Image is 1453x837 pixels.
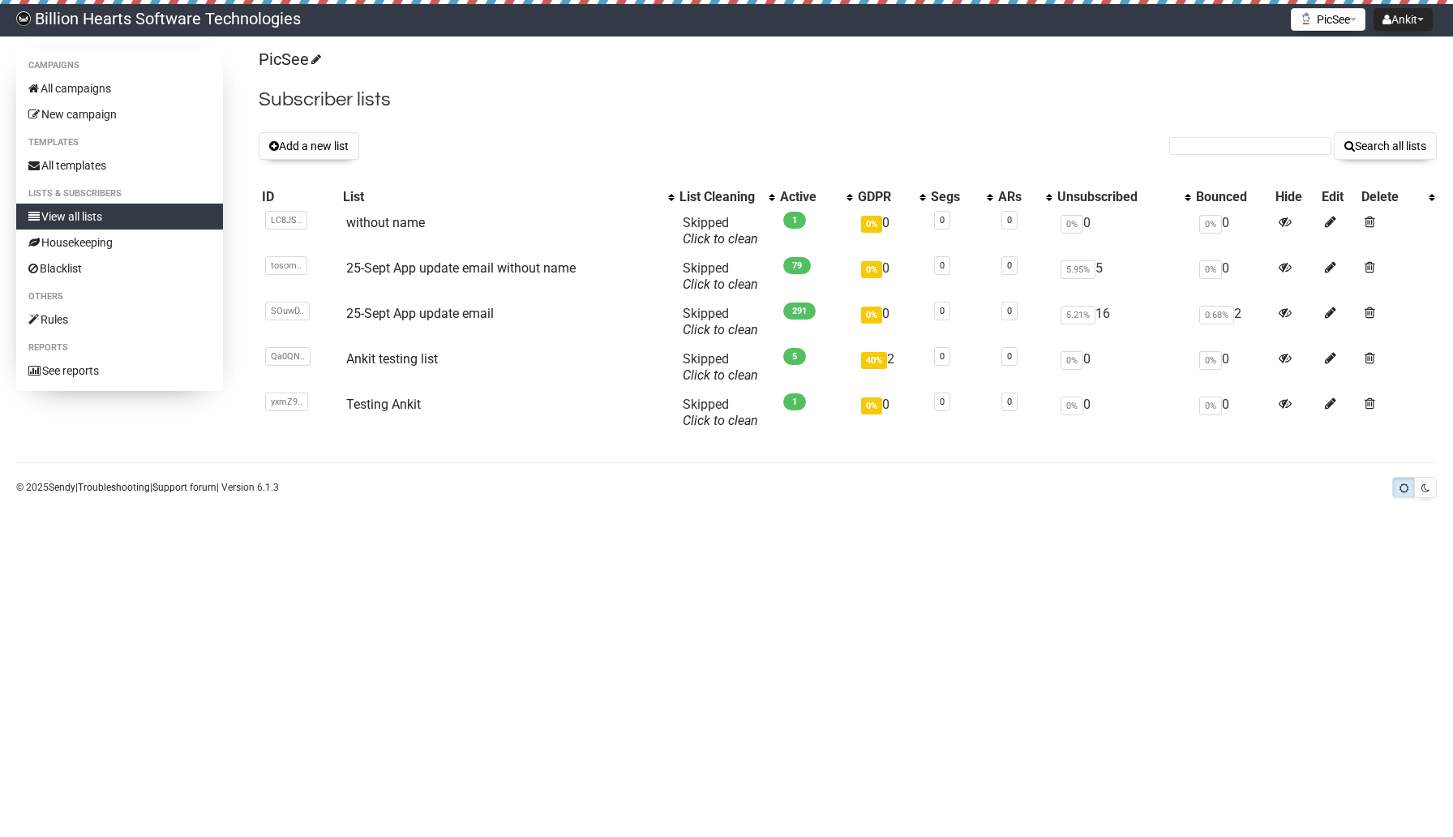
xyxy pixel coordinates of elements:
a: View all lists [16,204,223,230]
div: Edit [1322,189,1355,205]
span: Skipped [683,397,758,428]
span: 0% [1061,351,1083,370]
span: 1 [783,212,806,229]
button: Add a new list [259,132,359,160]
th: Bounced: No sort applied, sorting is disabled [1193,186,1272,208]
h2: Subscriber lists [259,85,1437,114]
a: 0 [1007,260,1012,271]
span: 0.68% [1199,306,1234,324]
span: SOuwD.. [265,302,310,320]
td: 0 [855,299,928,345]
td: 0 [1054,390,1193,436]
td: 0 [1054,208,1193,254]
span: 0% [1061,397,1083,415]
a: 0 [940,351,945,362]
li: Others [16,287,223,307]
span: yxmZ9.. [265,393,308,411]
a: 0 [940,260,945,271]
span: 0% [1061,215,1083,234]
a: 25-Sept App update email without name [346,260,576,276]
a: See reports [16,358,223,384]
p: © 2025 | | | Version 6.1.3 [16,479,279,496]
th: Segs: No sort applied, activate to apply an ascending sort [928,186,995,208]
a: Click to clean [683,367,758,383]
td: 0 [1054,345,1193,390]
span: 0% [861,216,882,233]
th: Hide: No sort applied, sorting is disabled [1272,186,1318,208]
div: Bounced [1196,189,1269,205]
a: Ankit testing list [346,351,438,367]
a: Housekeeping [16,230,223,255]
div: Delete [1361,189,1421,205]
span: LC8JS.. [265,211,307,230]
a: 0 [940,215,945,225]
a: PicSee [259,49,319,69]
a: Click to clean [683,277,758,292]
li: Lists & subscribers [16,184,223,204]
a: 0 [1007,397,1012,407]
a: All templates [16,152,223,178]
span: 5.95% [1061,260,1095,279]
span: 1 [783,393,806,410]
a: Support forum [152,482,216,493]
img: effe5b2fa787bc607dbd7d713549ef12 [16,11,31,26]
a: 25-Sept App update email [346,306,494,321]
td: 0 [855,208,928,254]
td: 0 [1193,254,1272,299]
th: Active: No sort applied, activate to apply an ascending sort [777,186,855,208]
li: Campaigns [16,56,223,75]
span: 0% [861,261,882,278]
a: 0 [1007,215,1012,225]
th: List Cleaning: No sort applied, activate to apply an ascending sort [676,186,777,208]
li: Reports [16,338,223,358]
td: 16 [1054,299,1193,345]
a: Sendy [49,482,75,493]
span: Qa0QN.. [265,347,311,366]
span: 0% [861,307,882,324]
a: All campaigns [16,75,223,101]
span: 0% [1199,260,1222,279]
span: 40% [861,352,887,369]
div: List Cleaning [679,189,761,205]
a: Click to clean [683,231,758,247]
a: without name [346,215,425,230]
span: 0% [861,397,882,414]
a: 0 [1007,306,1012,316]
th: GDPR: No sort applied, activate to apply an ascending sort [855,186,928,208]
div: Hide [1275,189,1315,205]
td: 0 [1193,345,1272,390]
span: tosom.. [265,256,307,275]
a: Click to clean [683,413,758,428]
button: PicSee [1291,8,1365,31]
div: Unsubscribed [1057,189,1177,205]
a: Rules [16,307,223,333]
td: 0 [1193,390,1272,436]
a: New campaign [16,101,223,127]
span: Skipped [683,351,758,383]
span: Skipped [683,306,758,337]
a: 0 [940,306,945,316]
div: Active [780,189,838,205]
th: ID: No sort applied, sorting is disabled [259,186,340,208]
div: Segs [931,189,979,205]
span: 0% [1199,397,1222,415]
a: Testing Ankit [346,397,421,412]
td: 0 [855,254,928,299]
span: 5 [783,348,806,365]
div: ARs [998,189,1038,205]
a: Blacklist [16,255,223,281]
div: List [343,189,660,205]
button: Ankit [1374,8,1433,31]
th: ARs: No sort applied, activate to apply an ascending sort [995,186,1054,208]
img: 1.png [1300,12,1313,25]
a: 0 [1007,351,1012,362]
span: 291 [783,303,816,320]
span: Skipped [683,215,758,247]
th: List: No sort applied, activate to apply an ascending sort [340,186,676,208]
td: 0 [1193,208,1272,254]
button: Search all lists [1334,132,1437,160]
td: 2 [1193,299,1272,345]
span: 5.21% [1061,306,1095,324]
td: 5 [1054,254,1193,299]
span: 0% [1199,351,1222,370]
